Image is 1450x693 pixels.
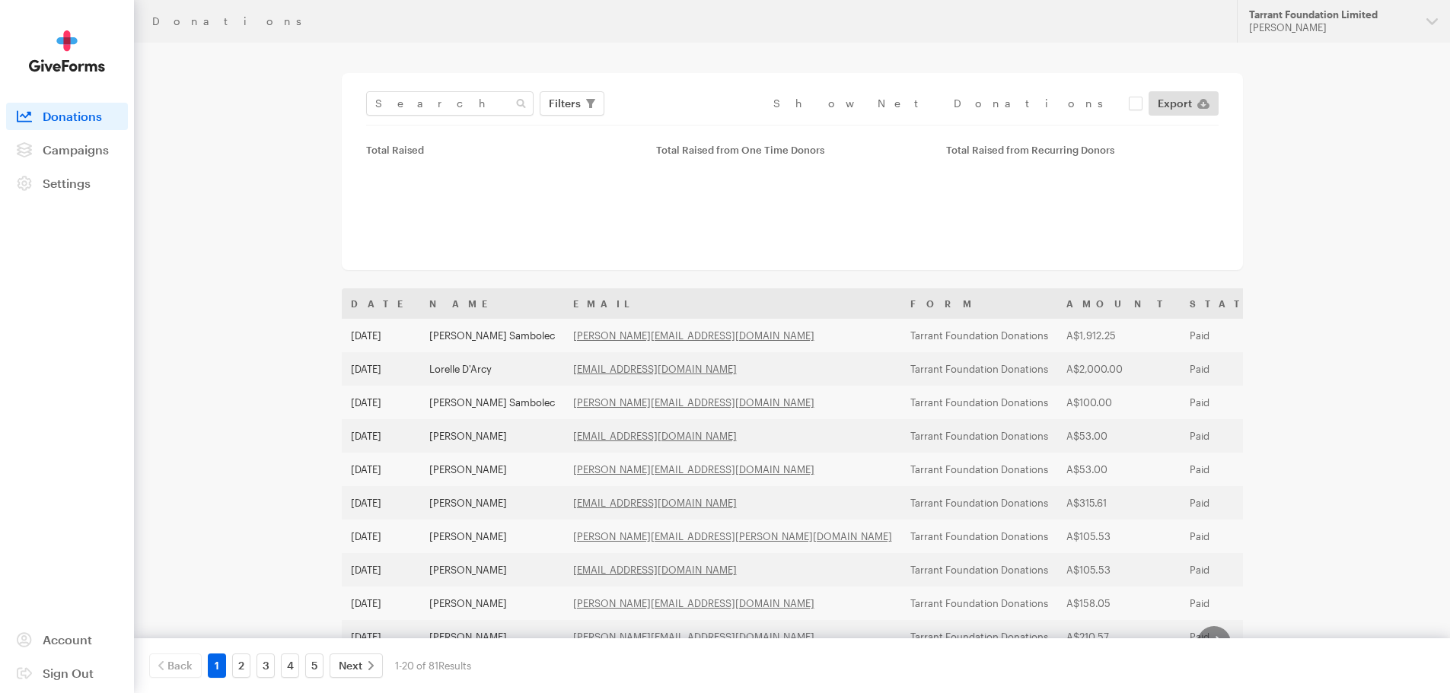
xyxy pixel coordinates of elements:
button: Filters [540,91,604,116]
td: Paid [1181,553,1292,587]
td: A$53.00 [1057,419,1181,453]
span: Export [1158,94,1192,113]
th: Name [420,288,564,319]
td: Paid [1181,486,1292,520]
td: [DATE] [342,352,420,386]
a: Sign Out [6,660,128,687]
a: [PERSON_NAME][EMAIL_ADDRESS][DOMAIN_NAME] [573,597,814,609]
td: [PERSON_NAME] [420,587,564,620]
td: Paid [1181,352,1292,386]
span: Account [43,632,92,647]
td: [PERSON_NAME] [420,553,564,587]
td: A$53.00 [1057,453,1181,486]
td: [PERSON_NAME] [420,520,564,553]
td: A$105.53 [1057,553,1181,587]
th: Date [342,288,420,319]
td: [DATE] [342,587,420,620]
td: [DATE] [342,419,420,453]
td: [DATE] [342,319,420,352]
div: Total Raised from Recurring Donors [946,144,1218,156]
td: Lorelle D'Arcy [420,352,564,386]
td: A$210.57 [1057,620,1181,653]
td: Paid [1181,520,1292,553]
td: Tarrant Foundation Donations [901,319,1057,352]
span: Filters [549,94,581,113]
a: [EMAIL_ADDRESS][DOMAIN_NAME] [573,497,737,509]
td: [PERSON_NAME] [420,453,564,486]
span: Settings [43,176,91,190]
a: [PERSON_NAME][EMAIL_ADDRESS][DOMAIN_NAME] [573,631,814,643]
td: A$315.61 [1057,486,1181,520]
a: [PERSON_NAME][EMAIL_ADDRESS][PERSON_NAME][DOMAIN_NAME] [573,530,892,542]
a: Export [1149,91,1219,116]
a: [PERSON_NAME][EMAIL_ADDRESS][DOMAIN_NAME] [573,463,814,475]
a: Donations [6,103,128,130]
div: Tarrant Foundation Limited [1249,8,1414,21]
div: [PERSON_NAME] [1249,21,1414,34]
td: [PERSON_NAME] Sambolec [420,319,564,352]
td: Tarrant Foundation Donations [901,419,1057,453]
td: Tarrant Foundation Donations [901,486,1057,520]
td: [PERSON_NAME] Sambolec [420,386,564,419]
td: [DATE] [342,620,420,653]
td: Paid [1181,453,1292,486]
td: [PERSON_NAME] [420,620,564,653]
td: [PERSON_NAME] [420,419,564,453]
span: Results [438,660,471,672]
a: 2 [232,653,250,678]
td: Tarrant Foundation Donations [901,386,1057,419]
td: Tarrant Foundation Donations [901,352,1057,386]
th: Email [564,288,901,319]
div: 1-20 of 81 [395,653,471,678]
td: [DATE] [342,486,420,520]
td: Paid [1181,419,1292,453]
a: Account [6,626,128,653]
a: Settings [6,170,128,197]
span: Sign Out [43,666,94,680]
td: Tarrant Foundation Donations [901,520,1057,553]
td: Paid [1181,386,1292,419]
td: A$2,000.00 [1057,352,1181,386]
a: [EMAIL_ADDRESS][DOMAIN_NAME] [573,564,737,576]
td: [DATE] [342,520,420,553]
img: GiveForms [29,30,105,72]
td: Paid [1181,587,1292,620]
a: [PERSON_NAME][EMAIL_ADDRESS][DOMAIN_NAME] [573,396,814,408]
th: Form [901,288,1057,319]
td: A$1,912.25 [1057,319,1181,352]
a: [EMAIL_ADDRESS][DOMAIN_NAME] [573,363,737,375]
div: Total Raised [366,144,638,156]
td: [PERSON_NAME] [420,486,564,520]
td: [DATE] [342,386,420,419]
div: Total Raised from One Time Donors [656,144,928,156]
td: Paid [1181,319,1292,352]
a: [PERSON_NAME][EMAIL_ADDRESS][DOMAIN_NAME] [573,329,814,342]
th: Status [1181,288,1292,319]
td: A$100.00 [1057,386,1181,419]
span: Next [339,656,362,675]
th: Amount [1057,288,1181,319]
span: Campaigns [43,142,109,157]
span: Donations [43,109,102,123]
a: Campaigns [6,136,128,164]
td: Paid [1181,620,1292,653]
td: A$105.53 [1057,520,1181,553]
a: Next [330,653,383,678]
td: A$158.05 [1057,587,1181,620]
td: Tarrant Foundation Donations [901,453,1057,486]
td: Tarrant Foundation Donations [901,553,1057,587]
input: Search Name & Email [366,91,534,116]
a: 5 [305,653,323,678]
a: 3 [257,653,275,678]
td: Tarrant Foundation Donations [901,587,1057,620]
td: [DATE] [342,553,420,587]
td: [DATE] [342,453,420,486]
a: [EMAIL_ADDRESS][DOMAIN_NAME] [573,430,737,442]
td: Tarrant Foundation Donations [901,620,1057,653]
a: 4 [281,653,299,678]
